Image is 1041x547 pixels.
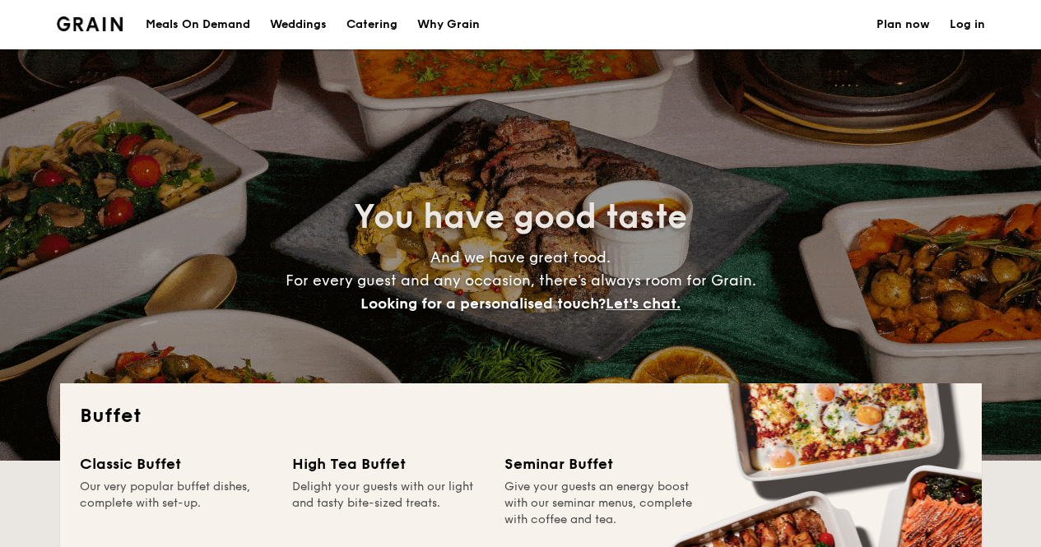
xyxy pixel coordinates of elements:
img: Grain [57,16,123,31]
span: And we have great food. For every guest and any occasion, there’s always room for Grain. [286,248,756,313]
div: Our very popular buffet dishes, complete with set-up. [80,479,272,528]
h2: Buffet [80,403,962,429]
span: You have good taste [354,197,687,237]
div: High Tea Buffet [292,452,485,475]
a: Logotype [57,16,123,31]
span: Let's chat. [606,294,681,313]
span: Looking for a personalised touch? [360,294,606,313]
div: Classic Buffet [80,452,272,475]
div: Give your guests an energy boost with our seminar menus, complete with coffee and tea. [504,479,697,528]
div: Seminar Buffet [504,452,697,475]
div: Delight your guests with our light and tasty bite-sized treats. [292,479,485,528]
